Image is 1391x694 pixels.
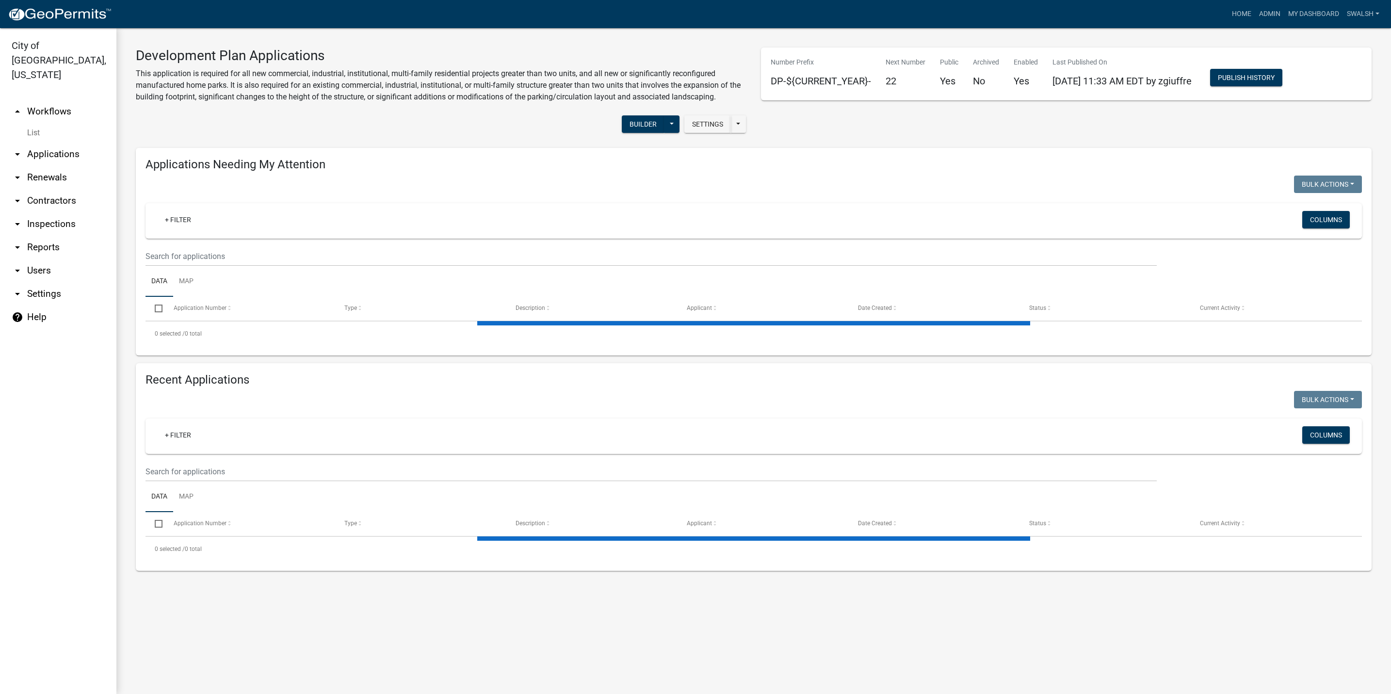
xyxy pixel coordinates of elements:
span: Applicant [687,520,712,527]
span: [DATE] 11:33 AM EDT by zgiuffre [1052,75,1192,87]
span: Description [516,520,545,527]
button: Columns [1302,211,1350,228]
datatable-header-cell: Description [506,512,678,535]
input: Search for applications [146,246,1157,266]
button: Publish History [1210,69,1282,86]
span: Applicant [687,305,712,311]
button: Bulk Actions [1294,391,1362,408]
datatable-header-cell: Date Created [849,512,1020,535]
datatable-header-cell: Current Activity [1191,297,1362,320]
i: arrow_drop_down [12,195,23,207]
datatable-header-cell: Applicant [678,512,849,535]
i: help [12,311,23,323]
datatable-header-cell: Applicant [678,297,849,320]
h4: Applications Needing My Attention [146,158,1362,172]
datatable-header-cell: Type [335,512,506,535]
a: + Filter [157,211,199,228]
datatable-header-cell: Date Created [849,297,1020,320]
a: Admin [1255,5,1284,23]
wm-modal-confirm: Workflow Publish History [1210,75,1282,82]
h3: Development Plan Applications [136,48,746,64]
span: Description [516,305,545,311]
p: Archived [973,57,999,67]
a: Map [173,482,199,513]
i: arrow_drop_down [12,218,23,230]
span: Date Created [858,305,892,311]
a: Data [146,482,173,513]
button: Settings [684,115,731,133]
i: arrow_drop_down [12,148,23,160]
datatable-header-cell: Status [1019,297,1191,320]
datatable-header-cell: Select [146,297,164,320]
a: My Dashboard [1284,5,1343,23]
h5: No [973,75,999,87]
button: Builder [622,115,664,133]
span: Status [1029,305,1046,311]
p: Public [940,57,958,67]
h5: 22 [886,75,925,87]
a: + Filter [157,426,199,444]
div: 0 total [146,537,1362,561]
datatable-header-cell: Select [146,512,164,535]
span: Application Number [174,305,226,311]
span: 0 selected / [155,546,185,552]
i: arrow_drop_down [12,288,23,300]
p: Number Prefix [771,57,871,67]
i: arrow_drop_down [12,242,23,253]
p: This application is required for all new commercial, industrial, institutional, multi-family resi... [136,68,746,103]
a: Home [1228,5,1255,23]
datatable-header-cell: Application Number [164,512,335,535]
h5: DP-${CURRENT_YEAR}- [771,75,871,87]
button: Bulk Actions [1294,176,1362,193]
h5: Yes [1014,75,1038,87]
span: Status [1029,520,1046,527]
a: Map [173,266,199,297]
p: Enabled [1014,57,1038,67]
datatable-header-cell: Status [1019,512,1191,535]
datatable-header-cell: Description [506,297,678,320]
p: Last Published On [1052,57,1192,67]
p: Next Number [886,57,925,67]
h5: Yes [940,75,958,87]
span: Application Number [174,520,226,527]
a: Data [146,266,173,297]
span: 0 selected / [155,330,185,337]
button: Columns [1302,426,1350,444]
span: Type [344,520,357,527]
i: arrow_drop_down [12,265,23,276]
h4: Recent Applications [146,373,1362,387]
i: arrow_drop_up [12,106,23,117]
i: arrow_drop_down [12,172,23,183]
span: Type [344,305,357,311]
span: Current Activity [1200,305,1240,311]
span: Current Activity [1200,520,1240,527]
a: swalsh [1343,5,1383,23]
input: Search for applications [146,462,1157,482]
datatable-header-cell: Application Number [164,297,335,320]
span: Date Created [858,520,892,527]
datatable-header-cell: Current Activity [1191,512,1362,535]
div: 0 total [146,322,1362,346]
datatable-header-cell: Type [335,297,506,320]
